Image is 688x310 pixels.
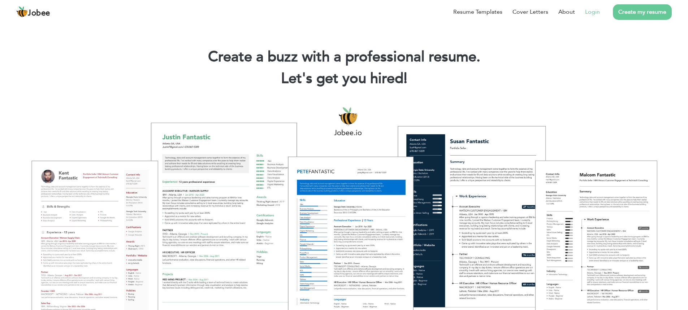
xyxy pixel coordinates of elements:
[613,4,672,20] a: Create my resume
[316,69,407,88] span: get you hired!
[16,6,28,18] img: jobee.io
[558,8,575,16] a: About
[585,8,600,16] a: Login
[11,48,677,66] h1: Create a buzz with a professional resume.
[28,9,50,17] span: Jobee
[11,69,677,88] h2: Let's
[404,69,407,88] span: |
[512,8,548,16] a: Cover Letters
[453,8,502,16] a: Resume Templates
[16,6,50,18] a: Jobee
